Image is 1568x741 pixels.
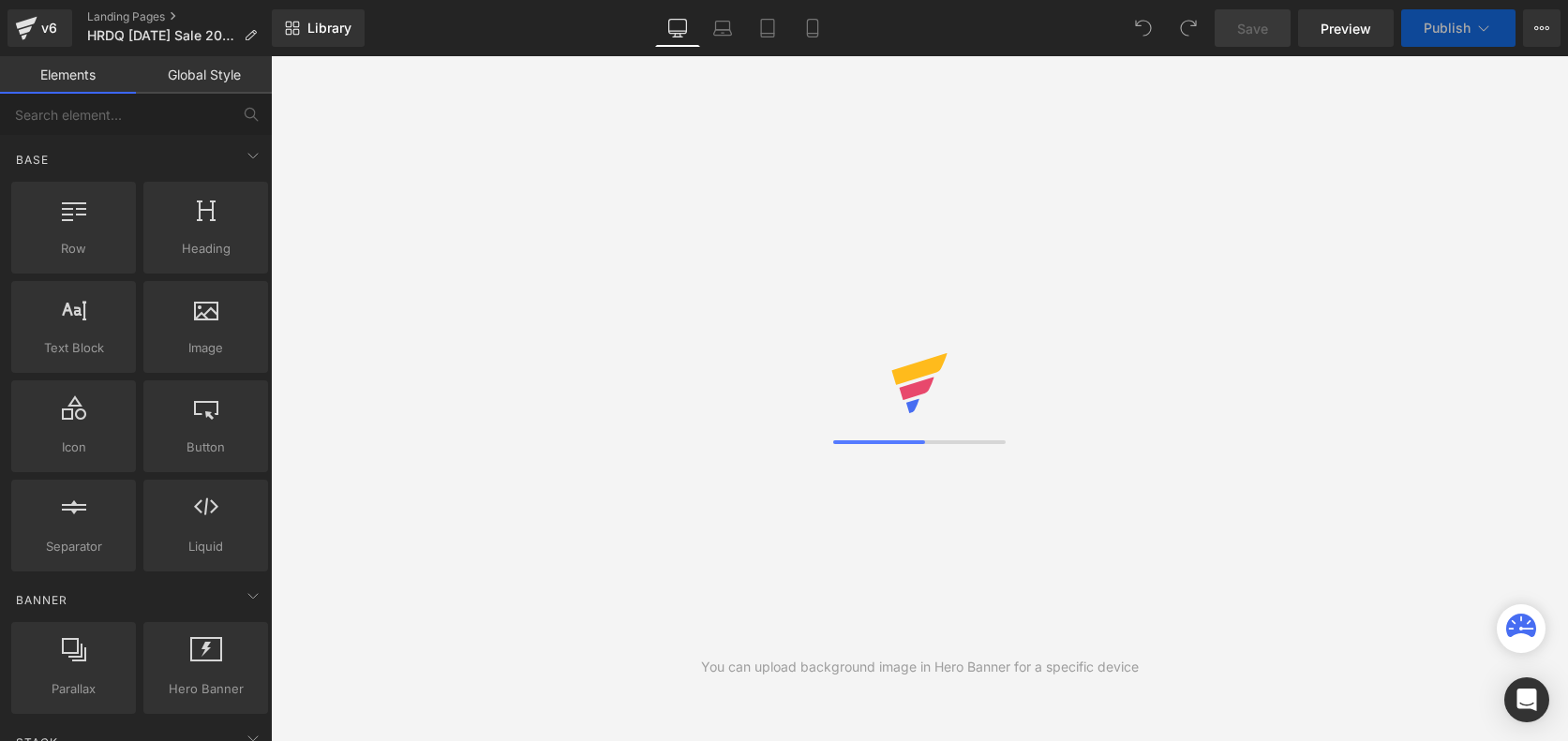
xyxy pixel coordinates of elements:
span: Hero Banner [149,679,262,699]
a: Preview [1298,9,1394,47]
div: v6 [37,16,61,40]
span: Banner [14,591,69,609]
a: Laptop [700,9,745,47]
button: Publish [1401,9,1516,47]
span: Heading [149,239,262,259]
a: Mobile [790,9,835,47]
span: Base [14,151,51,169]
div: Open Intercom Messenger [1504,677,1549,722]
a: Desktop [655,9,700,47]
span: Icon [17,437,130,457]
a: Landing Pages [87,9,272,24]
a: Tablet [745,9,790,47]
button: Undo [1125,9,1162,47]
span: Preview [1321,19,1371,38]
span: Save [1237,19,1268,38]
button: More [1523,9,1561,47]
span: Separator [17,537,130,556]
span: Publish [1424,21,1471,36]
a: Global Style [136,56,272,94]
span: HRDQ [DATE] Sale 2025 [87,28,236,43]
span: Button [149,437,262,457]
a: v6 [7,9,72,47]
span: Row [17,239,130,259]
span: Text Block [17,338,130,358]
span: Library [307,20,351,37]
span: Liquid [149,537,262,556]
a: New Library [272,9,365,47]
button: Redo [1170,9,1207,47]
span: Image [149,338,262,358]
div: You can upload background image in Hero Banner for a specific device [701,657,1139,677]
span: Parallax [17,679,130,699]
